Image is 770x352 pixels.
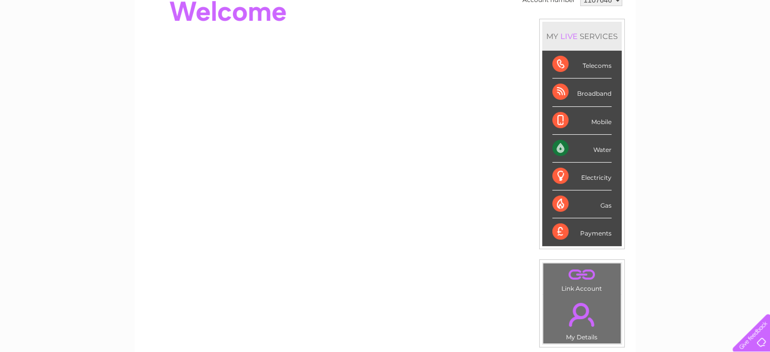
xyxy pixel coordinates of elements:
[546,266,618,284] a: .
[592,43,611,51] a: Water
[645,43,676,51] a: Telecoms
[552,51,612,79] div: Telecoms
[546,297,618,332] a: .
[558,31,580,41] div: LIVE
[146,6,625,49] div: Clear Business is a trading name of Verastar Limited (registered in [GEOGRAPHIC_DATA] No. 3667643...
[552,135,612,163] div: Water
[543,294,621,344] td: My Details
[703,43,727,51] a: Contact
[27,26,78,57] img: logo.png
[552,163,612,190] div: Electricity
[552,107,612,135] div: Mobile
[543,263,621,295] td: Link Account
[737,43,760,51] a: Log out
[579,5,649,18] a: 0333 014 3131
[617,43,639,51] a: Energy
[682,43,697,51] a: Blog
[552,218,612,246] div: Payments
[552,79,612,106] div: Broadband
[542,22,622,51] div: MY SERVICES
[552,190,612,218] div: Gas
